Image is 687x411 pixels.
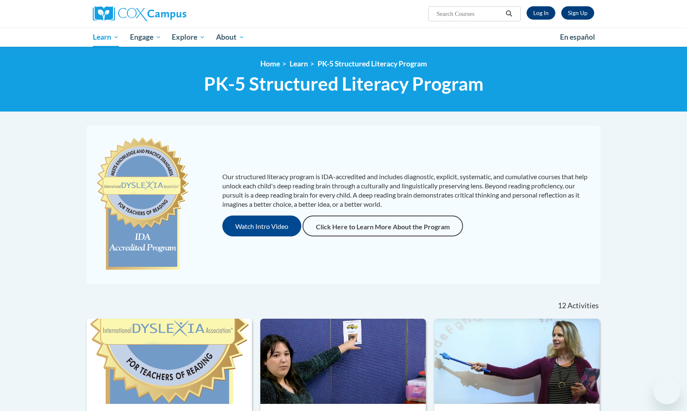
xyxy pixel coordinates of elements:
[125,28,167,47] a: Engage
[166,28,211,47] a: Explore
[558,301,566,310] span: 12
[260,319,426,404] img: Course Logo
[561,6,594,20] a: Register
[503,9,515,19] button: Search
[93,32,119,42] span: Learn
[95,133,191,275] img: c477cda6-e343-453b-bfce-d6f9e9818e1c.png
[216,32,244,42] span: About
[434,319,600,404] img: Course Logo
[290,59,308,68] a: Learn
[80,28,607,47] div: Main menu
[222,172,592,209] p: Our structured literacy program is IDA-accredited and includes diagnostic, explicit, systematic, ...
[567,301,599,310] span: Activities
[436,9,503,19] input: Search Courses
[555,28,600,46] a: En español
[204,73,483,95] span: PK-5 Structured Literacy Program
[87,28,125,47] a: Learn
[560,33,595,41] span: En español
[172,32,205,42] span: Explore
[527,6,555,20] a: Log In
[211,28,250,47] a: About
[93,6,252,21] a: Cox Campus
[130,32,161,42] span: Engage
[318,59,427,68] a: PK-5 Structured Literacy Program
[303,216,463,236] a: Click Here to Learn More About the Program
[222,216,301,236] button: Watch Intro Video
[87,319,252,404] img: Course Logo
[260,59,280,68] a: Home
[654,378,680,404] iframe: Button to launch messaging window
[93,6,186,21] img: Cox Campus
